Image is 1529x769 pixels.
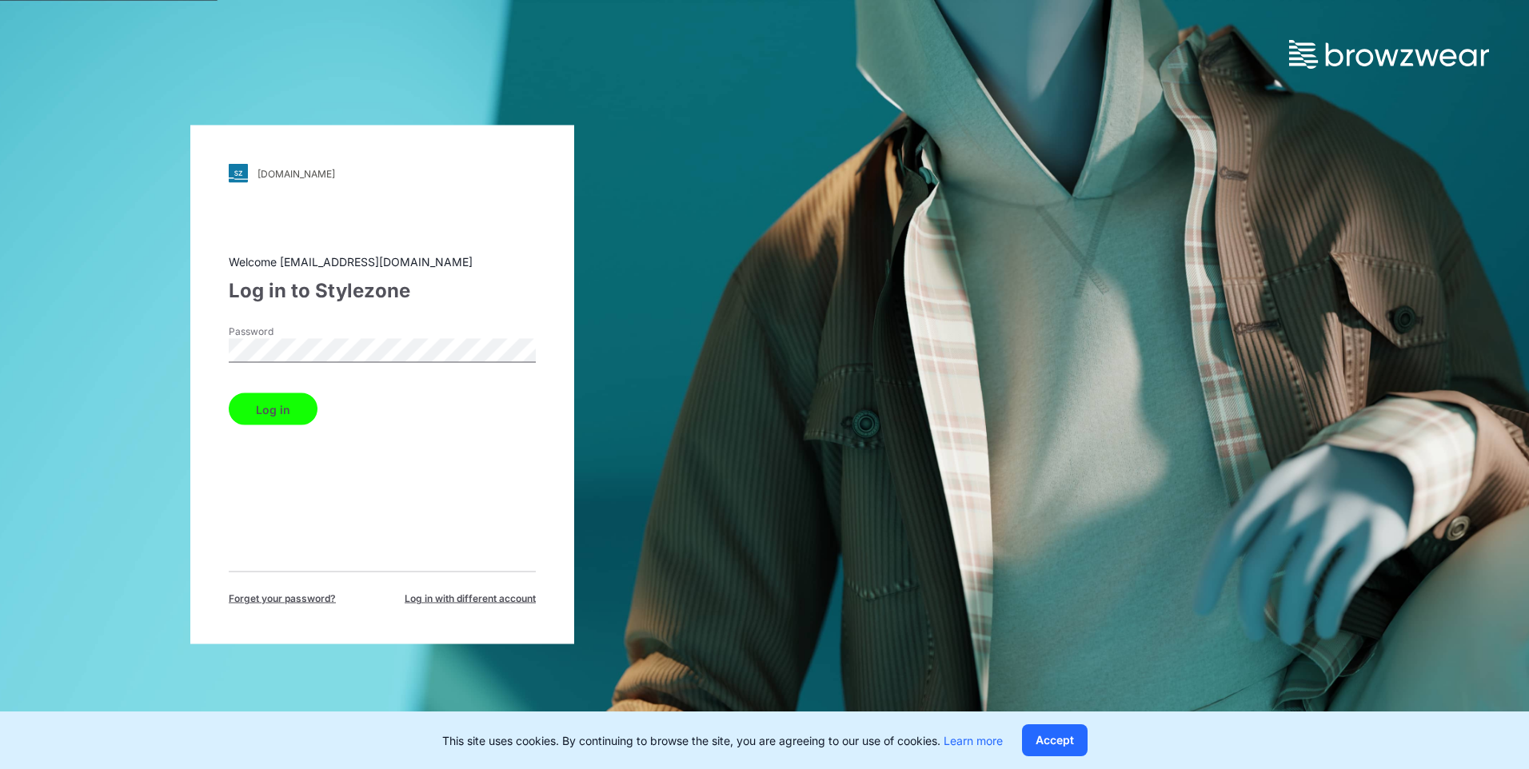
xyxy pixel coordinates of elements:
img: svg+xml;base64,PHN2ZyB3aWR0aD0iMjgiIGhlaWdodD0iMjgiIHZpZXdCb3g9IjAgMCAyOCAyOCIgZmlsbD0ibm9uZSIgeG... [229,164,248,183]
a: Learn more [944,734,1003,747]
img: browzwear-logo.73288ffb.svg [1289,40,1489,69]
p: This site uses cookies. By continuing to browse the site, you are agreeing to our use of cookies. [442,732,1003,749]
span: Log in with different account [405,592,536,606]
div: Log in to Stylezone [229,277,536,305]
div: Welcome [EMAIL_ADDRESS][DOMAIN_NAME] [229,253,536,270]
div: [DOMAIN_NAME] [257,167,335,179]
button: Log in [229,393,317,425]
span: Forget your password? [229,592,336,606]
label: Password [229,325,341,339]
a: [DOMAIN_NAME] [229,164,536,183]
button: Accept [1022,724,1088,756]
